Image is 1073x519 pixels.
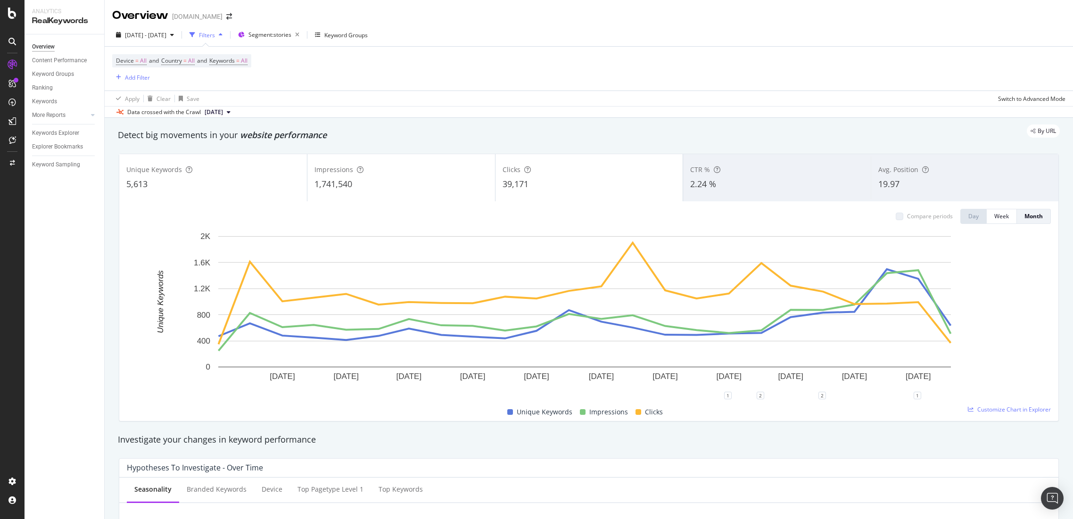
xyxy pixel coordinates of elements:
div: legacy label [1027,124,1060,138]
span: 2.24 % [690,178,716,189]
span: All [140,54,147,67]
div: Explorer Bookmarks [32,142,83,152]
text: 1.2K [194,284,211,293]
svg: A chart. [127,231,1043,395]
span: = [183,57,187,65]
a: Customize Chart in Explorer [968,405,1051,413]
a: Keywords [32,97,98,107]
span: All [241,54,248,67]
span: = [135,57,139,65]
div: Overview [112,8,168,24]
span: Avg. Position [878,165,918,174]
text: [DATE] [460,372,486,381]
button: Day [960,209,987,224]
button: Apply [112,91,140,106]
text: [DATE] [524,372,549,381]
text: [DATE] [396,372,422,381]
div: Seasonality [134,485,172,494]
div: RealKeywords [32,16,97,26]
span: Impressions [314,165,353,174]
div: Top Keywords [379,485,423,494]
button: Keyword Groups [311,27,371,42]
div: arrow-right-arrow-left [226,13,232,20]
button: Save [175,91,199,106]
span: Clicks [503,165,520,174]
a: Ranking [32,83,98,93]
div: Investigate your changes in keyword performance [118,434,1060,446]
span: CTR % [690,165,710,174]
span: Country [161,57,182,65]
a: Overview [32,42,98,52]
button: Month [1017,209,1051,224]
div: Analytics [32,8,97,16]
text: [DATE] [652,372,678,381]
text: [DATE] [716,372,742,381]
span: Keywords [209,57,235,65]
span: and [149,57,159,65]
div: Apply [125,95,140,103]
button: Add Filter [112,72,150,83]
div: Keyword Sampling [32,160,80,170]
div: Day [968,212,979,220]
div: Branded Keywords [187,485,247,494]
div: Keywords [32,97,57,107]
text: [DATE] [778,372,803,381]
button: Week [987,209,1017,224]
div: [DOMAIN_NAME] [172,12,223,21]
span: All [188,54,195,67]
text: [DATE] [270,372,295,381]
div: Ranking [32,83,53,93]
div: Top pagetype Level 1 [297,485,363,494]
div: Filters [199,31,215,39]
a: Keyword Sampling [32,160,98,170]
button: [DATE] [201,107,234,118]
div: Keyword Groups [324,31,368,39]
span: By URL [1038,128,1056,134]
text: [DATE] [906,372,931,381]
span: Device [116,57,134,65]
span: Clicks [645,406,663,418]
span: 39,171 [503,178,528,189]
span: 19.97 [878,178,900,189]
div: Clear [157,95,171,103]
span: and [197,57,207,65]
span: [DATE] - [DATE] [125,31,166,39]
div: 1 [724,392,732,399]
text: [DATE] [333,372,359,381]
span: Unique Keywords [126,165,182,174]
div: Device [262,485,282,494]
text: [DATE] [842,372,867,381]
button: Clear [144,91,171,106]
span: Customize Chart in Explorer [977,405,1051,413]
span: 5,613 [126,178,148,189]
button: Filters [186,27,226,42]
a: Keyword Groups [32,69,98,79]
span: 1,741,540 [314,178,352,189]
button: Segment:stories [234,27,303,42]
a: More Reports [32,110,88,120]
div: Add Filter [125,74,150,82]
span: 2025 Aug. 11th [205,108,223,116]
text: 0 [206,362,210,371]
a: Content Performance [32,56,98,66]
div: Data crossed with the Crawl [127,108,201,116]
text: 800 [197,311,210,320]
button: Switch to Advanced Mode [994,91,1065,106]
button: [DATE] - [DATE] [112,27,178,42]
div: Compare periods [907,212,953,220]
div: 2 [818,392,826,399]
text: [DATE] [589,372,614,381]
span: Impressions [589,406,628,418]
div: Switch to Advanced Mode [998,95,1065,103]
a: Keywords Explorer [32,128,98,138]
text: 2K [200,232,210,241]
text: 1.6K [194,258,211,267]
span: Unique Keywords [517,406,572,418]
span: = [236,57,239,65]
text: 400 [197,337,210,346]
div: Hypotheses to Investigate - Over Time [127,463,263,472]
div: Open Intercom Messenger [1041,487,1064,510]
div: Save [187,95,199,103]
div: Month [1024,212,1043,220]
